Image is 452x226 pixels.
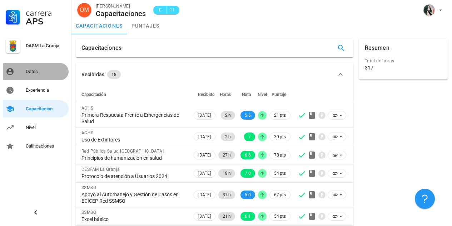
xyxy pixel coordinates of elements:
span: 78 pts [274,152,286,159]
div: APS [26,17,66,26]
span: 54 pts [274,213,286,220]
th: Puntaje [268,86,292,103]
span: Red Pública Salud [GEOGRAPHIC_DATA] [81,149,164,154]
span: 21 h [223,212,231,221]
div: Total de horas [365,57,442,64]
a: capacitaciones [71,17,127,34]
div: avatar [77,3,91,17]
span: 11 [169,6,175,14]
span: 54 pts [274,170,286,177]
span: 18 h [223,169,231,178]
div: Capacitaciones [96,10,146,18]
div: Protocolo de atención a Usuarios 2024 [81,173,187,179]
th: Nota [237,86,257,103]
span: 18 [111,70,116,79]
div: Resumen [365,39,389,57]
th: Nivel [257,86,268,103]
div: Datos [26,69,66,74]
div: Experiencia [26,87,66,93]
span: [DATE] [198,212,211,220]
span: SSMSO [81,185,96,190]
span: ACHS [81,106,94,111]
a: Calificaciones [3,138,69,155]
th: Horas [217,86,237,103]
span: Nota [242,92,251,97]
div: 317 [365,64,373,71]
span: Capacitación [81,92,106,97]
a: Nivel [3,119,69,136]
span: 7.0 [245,169,251,178]
div: Capacitaciones [81,39,121,57]
a: Experiencia [3,82,69,99]
span: Nivel [258,92,267,97]
span: 7 [248,133,251,141]
span: [DATE] [198,111,211,119]
span: 30 pts [274,133,286,140]
span: 6.6 [245,151,251,159]
span: 67 pts [274,191,286,198]
span: OM [80,3,89,17]
span: 2 h [225,133,231,141]
div: Apoyo al Automanejo y Gestión de Casos en ECICEP Red SSMSO [81,191,187,204]
div: Primera Respuesta Frente a Emergencias de Salud [81,112,187,125]
span: 37 h [223,191,231,199]
span: E [158,6,163,14]
div: Excel básico [81,216,187,222]
div: [PERSON_NAME] [96,3,146,10]
span: 21 pts [274,112,286,119]
span: 6.1 [245,212,251,221]
span: SSMSO [81,210,96,215]
th: Recibido [192,86,217,103]
div: Uso de Extintores [81,136,187,143]
div: Capacitación [26,106,66,112]
th: Capacitación [76,86,192,103]
span: ACHS [81,130,94,135]
span: [DATE] [198,133,211,141]
a: puntajes [127,17,164,34]
div: Recibidas [81,71,104,78]
span: 5.0 [245,191,251,199]
div: DASM La Granja [26,43,66,49]
span: 2 h [225,111,231,120]
div: Calificaciones [26,143,66,149]
div: Principios de humanización en salud [81,155,187,161]
div: avatar [423,4,435,16]
div: Nivel [26,125,66,130]
span: 27 h [223,151,231,159]
span: [DATE] [198,151,211,159]
a: Capacitación [3,100,69,117]
span: Recibido [198,92,215,97]
span: [DATE] [198,169,211,177]
span: [DATE] [198,191,211,199]
span: Puntaje [272,92,286,97]
span: 5.6 [245,111,251,120]
span: Horas [220,92,231,97]
span: CESFAM La Granja [81,167,120,172]
div: Carrera [26,9,66,17]
button: Recibidas 18 [76,63,353,86]
a: Datos [3,63,69,80]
